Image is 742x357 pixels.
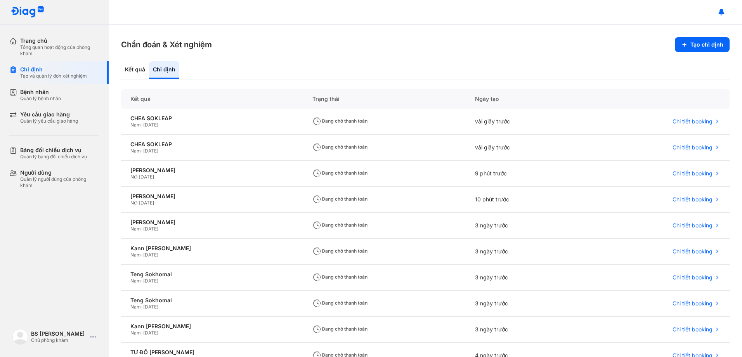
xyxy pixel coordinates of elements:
span: [DATE] [143,148,158,154]
span: Chi tiết booking [673,300,713,307]
div: vài giây trước [466,109,584,135]
span: Đang chờ thanh toán [312,326,368,332]
div: 3 ngày trước [466,317,584,343]
div: Trạng thái [303,89,465,109]
span: Đang chờ thanh toán [312,222,368,228]
div: Bảng đối chiếu dịch vụ [20,147,87,154]
span: [DATE] [143,278,158,284]
span: - [137,200,139,206]
div: Bệnh nhân [20,88,61,95]
div: 10 phút trước [466,187,584,213]
span: Đang chờ thanh toán [312,300,368,306]
span: - [141,304,143,310]
div: 9 phút trước [466,161,584,187]
h3: Chẩn đoán & Xét nghiệm [121,39,212,50]
div: vài giây trước [466,135,584,161]
div: Kết quả [121,89,303,109]
div: BS [PERSON_NAME] [31,330,87,337]
span: Chi tiết booking [673,170,713,177]
span: Nam [130,304,141,310]
span: [DATE] [143,122,158,128]
div: Người dùng [20,169,99,176]
div: Quản lý bệnh nhân [20,95,61,102]
div: Quản lý bảng đối chiếu dịch vụ [20,154,87,160]
span: Nữ [130,200,137,206]
div: TƯ ĐÔ [PERSON_NAME] [130,349,294,356]
span: - [137,174,139,180]
div: Teng Sokhomal [130,271,294,278]
div: Kết quả [121,61,149,79]
span: Đang chờ thanh toán [312,144,368,150]
span: - [141,148,143,154]
span: Nữ [130,174,137,180]
div: [PERSON_NAME] [130,167,294,174]
span: Nam [130,278,141,284]
span: Nam [130,226,141,232]
div: Yêu cầu giao hàng [20,111,78,118]
div: Ngày tạo [466,89,584,109]
span: Nam [130,122,141,128]
div: Quản lý yêu cầu giao hàng [20,118,78,124]
button: Tạo chỉ định [675,37,730,52]
div: CHEA SOKLEAP [130,141,294,148]
span: Nam [130,148,141,154]
div: Chủ phòng khám [31,337,87,343]
span: Nam [130,330,141,336]
div: 3 ngày trước [466,291,584,317]
span: [DATE] [143,252,158,258]
div: Tạo và quản lý đơn xét nghiệm [20,73,87,79]
span: Chi tiết booking [673,144,713,151]
div: Quản lý người dùng của phòng khám [20,176,99,189]
div: CHEA SOKLEAP [130,115,294,122]
span: Đang chờ thanh toán [312,274,368,280]
div: Teng Sokhomal [130,297,294,304]
div: 3 ngày trước [466,265,584,291]
span: [DATE] [139,174,154,180]
div: 3 ngày trước [466,239,584,265]
div: Trang chủ [20,37,99,44]
span: Chi tiết booking [673,222,713,229]
span: Đang chờ thanh toán [312,118,368,124]
div: Kann [PERSON_NAME] [130,245,294,252]
span: Chi tiết booking [673,326,713,333]
span: [DATE] [143,226,158,232]
span: - [141,330,143,336]
span: Đang chờ thanh toán [312,248,368,254]
span: [DATE] [139,200,154,206]
div: [PERSON_NAME] [130,193,294,200]
div: [PERSON_NAME] [130,219,294,226]
span: Chi tiết booking [673,196,713,203]
div: Chỉ định [20,66,87,73]
div: Chỉ định [149,61,179,79]
span: - [141,252,143,258]
div: Tổng quan hoạt động của phòng khám [20,44,99,57]
span: - [141,278,143,284]
img: logo [11,6,44,18]
span: Chi tiết booking [673,118,713,125]
span: Chi tiết booking [673,274,713,281]
span: - [141,122,143,128]
div: 3 ngày trước [466,213,584,239]
span: - [141,226,143,232]
span: Đang chờ thanh toán [312,170,368,176]
span: [DATE] [143,330,158,336]
span: Chi tiết booking [673,248,713,255]
img: logo [12,329,28,345]
span: Đang chờ thanh toán [312,196,368,202]
div: Kann [PERSON_NAME] [130,323,294,330]
span: Nam [130,252,141,258]
span: [DATE] [143,304,158,310]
